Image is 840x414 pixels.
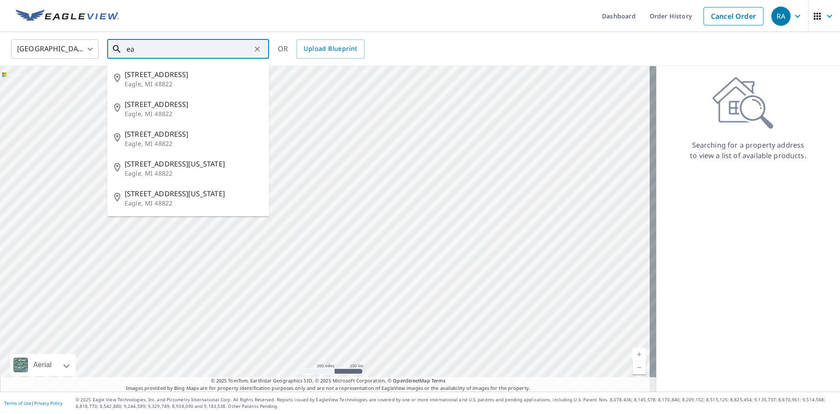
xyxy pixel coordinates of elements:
span: [STREET_ADDRESS] [125,69,262,80]
p: Eagle, MI 48822 [125,110,262,118]
span: Upload Blueprint [304,43,357,54]
a: Upload Blueprint [297,39,364,59]
p: Searching for a property address to view a list of available products. [689,140,807,161]
a: Current Level 5, Zoom In [633,348,646,361]
span: [STREET_ADDRESS][US_STATE] [125,188,262,199]
span: © 2025 TomTom, Earthstar Geographics SIO, © 2025 Microsoft Corporation, © [211,377,446,385]
a: OpenStreetMap [393,377,430,384]
a: Terms [431,377,446,384]
p: Eagle, MI 48822 [125,80,262,88]
img: EV Logo [16,10,119,23]
span: [STREET_ADDRESS][US_STATE] [125,159,262,169]
div: [GEOGRAPHIC_DATA] [11,37,98,61]
input: Search by address or latitude-longitude [126,37,251,61]
p: Eagle, MI 48822 [125,199,262,208]
div: Aerial [31,354,54,376]
p: Eagle, MI 48822 [125,169,262,178]
p: Eagle, MI 48822 [125,139,262,148]
p: © 2025 Eagle View Technologies, Inc. and Pictometry International Corp. All Rights Reserved. Repo... [76,396,836,410]
a: Cancel Order [703,7,763,25]
a: Current Level 5, Zoom Out [633,361,646,374]
div: RA [771,7,791,26]
div: OR [278,39,364,59]
a: Terms of Use [4,400,31,406]
span: [STREET_ADDRESS] [125,99,262,110]
button: Clear [251,43,263,55]
span: [STREET_ADDRESS] [125,129,262,139]
div: Aerial [10,354,76,376]
p: | [4,400,63,406]
a: Privacy Policy [34,400,63,406]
